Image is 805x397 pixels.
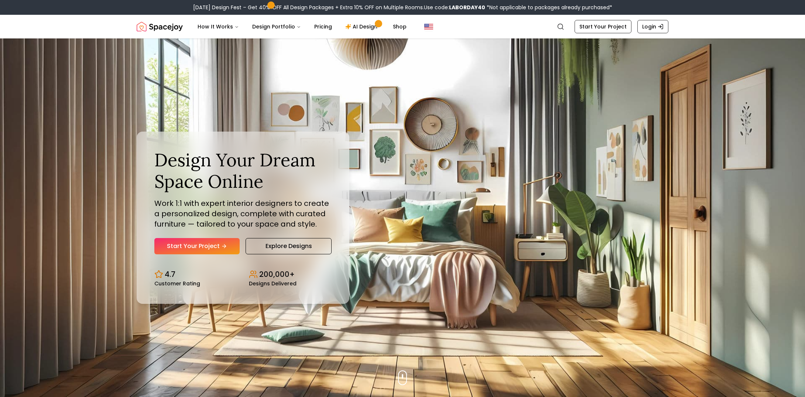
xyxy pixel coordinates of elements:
img: United States [424,22,433,31]
a: Start Your Project [154,238,240,254]
span: *Not applicable to packages already purchased* [485,4,612,11]
a: Login [637,20,668,33]
p: 4.7 [165,269,175,279]
a: Spacejoy [137,19,183,34]
a: Explore Designs [246,238,332,254]
p: Work 1:1 with expert interior designers to create a personalized design, complete with curated fu... [154,198,332,229]
div: [DATE] Design Fest – Get 40% OFF All Design Packages + Extra 10% OFF on Multiple Rooms. [193,4,612,11]
span: Use code: [424,4,485,11]
p: 200,000+ [259,269,295,279]
a: Shop [387,19,412,34]
small: Designs Delivered [249,281,297,286]
nav: Main [192,19,412,34]
h1: Design Your Dream Space Online [154,149,332,192]
img: Spacejoy Logo [137,19,183,34]
a: AI Design [339,19,386,34]
a: Start Your Project [575,20,631,33]
button: Design Portfolio [246,19,307,34]
div: Design stats [154,263,332,286]
nav: Global [137,15,668,38]
b: LABORDAY40 [449,4,485,11]
small: Customer Rating [154,281,200,286]
a: Pricing [308,19,338,34]
button: How It Works [192,19,245,34]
